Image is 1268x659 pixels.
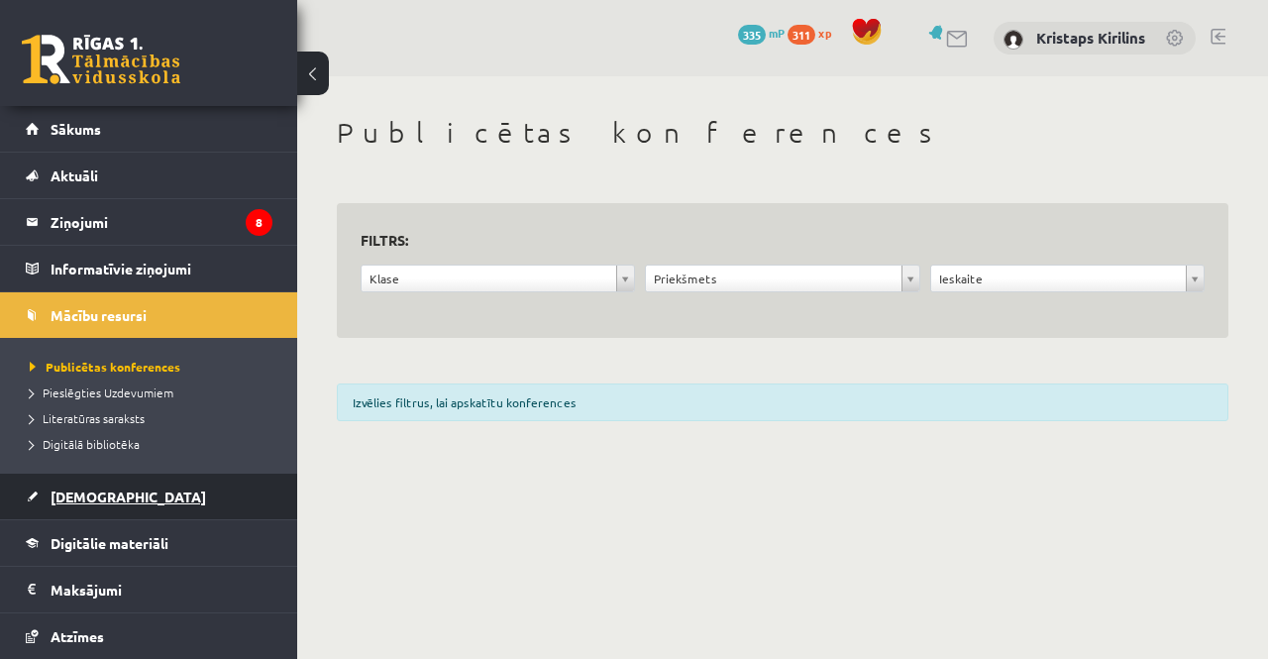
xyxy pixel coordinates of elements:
span: Digitālā bibliotēka [30,436,140,452]
span: Publicētas konferences [30,359,180,375]
span: Priekšmets [654,266,893,291]
span: xp [818,25,831,41]
legend: Informatīvie ziņojumi [51,246,272,291]
span: Mācību resursi [51,306,147,324]
span: Pieslēgties Uzdevumiem [30,384,173,400]
span: Aktuāli [51,166,98,184]
a: Atzīmes [26,613,272,659]
legend: Ziņojumi [51,199,272,245]
span: Sākums [51,120,101,138]
a: Informatīvie ziņojumi [26,246,272,291]
h3: Filtrs: [361,227,1181,254]
span: mP [769,25,785,41]
a: Pieslēgties Uzdevumiem [30,384,277,401]
span: 311 [788,25,815,45]
span: Literatūras saraksts [30,410,145,426]
a: Klase [362,266,634,291]
span: Digitālie materiāli [51,534,168,552]
a: Digitālā bibliotēka [30,435,277,453]
i: 8 [246,209,272,236]
h1: Publicētas konferences [337,116,1228,150]
a: Maksājumi [26,567,272,612]
a: 335 mP [738,25,785,41]
legend: Maksājumi [51,567,272,612]
a: Literatūras saraksts [30,409,277,427]
a: Rīgas 1. Tālmācības vidusskola [22,35,180,84]
a: Digitālie materiāli [26,520,272,566]
span: Klase [370,266,608,291]
a: Mācību resursi [26,292,272,338]
img: Kristaps Kirilins [1004,30,1023,50]
a: Aktuāli [26,153,272,198]
span: 335 [738,25,766,45]
a: Kristaps Kirilins [1036,28,1145,48]
a: Publicētas konferences [30,358,277,376]
span: Atzīmes [51,627,104,645]
a: Priekšmets [646,266,918,291]
span: [DEMOGRAPHIC_DATA] [51,488,206,505]
a: 311 xp [788,25,841,41]
a: Ieskaite [931,266,1204,291]
a: Ziņojumi8 [26,199,272,245]
a: [DEMOGRAPHIC_DATA] [26,474,272,519]
div: Izvēlies filtrus, lai apskatītu konferences [337,384,1228,421]
a: Sākums [26,106,272,152]
span: Ieskaite [939,266,1178,291]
